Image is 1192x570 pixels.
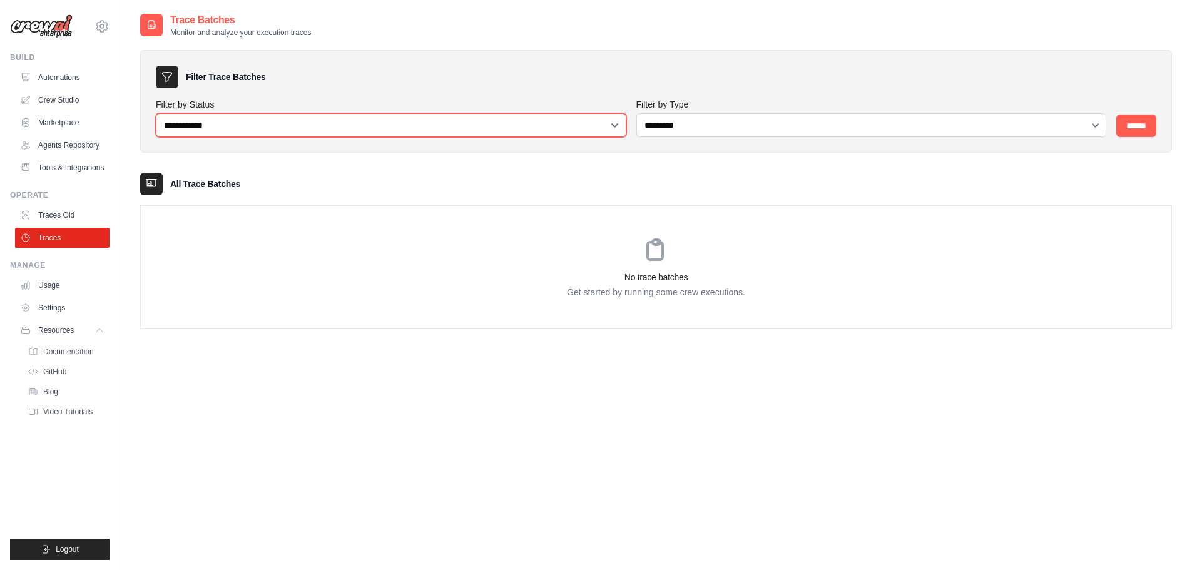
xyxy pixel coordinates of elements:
span: Blog [43,387,58,397]
a: Marketplace [15,113,110,133]
div: Operate [10,190,110,200]
div: Build [10,53,110,63]
a: Traces [15,228,110,248]
a: GitHub [23,363,110,380]
a: Documentation [23,343,110,360]
h3: No trace batches [141,271,1171,283]
div: Manage [10,260,110,270]
img: Logo [10,14,73,38]
p: Monitor and analyze your execution traces [170,28,311,38]
p: Get started by running some crew executions. [141,286,1171,298]
button: Logout [10,539,110,560]
h2: Trace Batches [170,13,311,28]
a: Video Tutorials [23,403,110,420]
a: Usage [15,275,110,295]
label: Filter by Type [636,98,1107,111]
h3: All Trace Batches [170,178,240,190]
span: Logout [56,544,79,554]
h3: Filter Trace Batches [186,71,265,83]
a: Settings [15,298,110,318]
a: Traces Old [15,205,110,225]
a: Crew Studio [15,90,110,110]
button: Resources [15,320,110,340]
span: Documentation [43,347,94,357]
a: Blog [23,383,110,400]
span: Video Tutorials [43,407,93,417]
span: GitHub [43,367,66,377]
a: Tools & Integrations [15,158,110,178]
a: Agents Repository [15,135,110,155]
label: Filter by Status [156,98,626,111]
span: Resources [38,325,74,335]
a: Automations [15,68,110,88]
